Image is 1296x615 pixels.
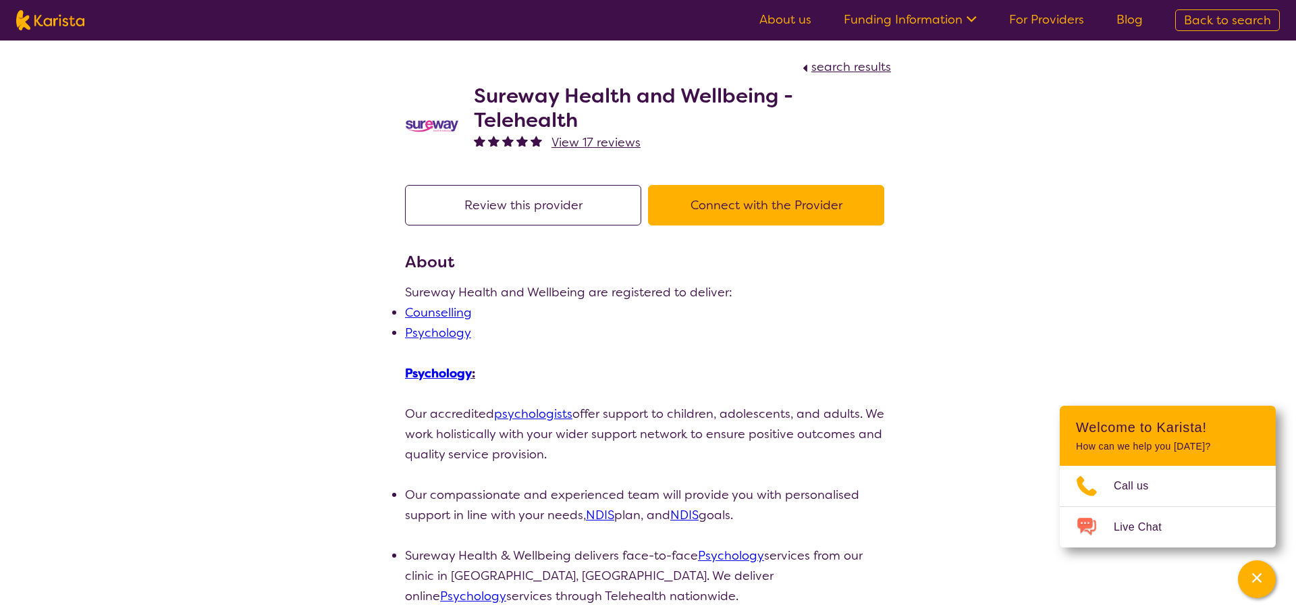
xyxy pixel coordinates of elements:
[670,507,699,523] a: NDIS
[494,406,572,422] a: psychologists
[1114,517,1178,537] span: Live Chat
[811,59,891,75] span: search results
[405,485,891,525] li: Our compassionate and experienced team will provide you with personalised support in line with yo...
[759,11,811,28] a: About us
[1009,11,1084,28] a: For Providers
[1238,560,1276,598] button: Channel Menu
[502,135,514,146] img: fullstar
[1060,406,1276,547] div: Channel Menu
[405,365,475,381] u: :
[405,282,891,302] p: Sureway Health and Wellbeing are registered to deliver:
[516,135,528,146] img: fullstar
[16,10,84,30] img: Karista logo
[405,250,891,274] h3: About
[405,304,472,321] a: Counselling
[405,119,459,133] img: vgwqq8bzw4bddvbx0uac.png
[531,135,542,146] img: fullstar
[405,404,891,464] p: Our accredited offer support to children, adolescents, and adults. We work holistically with your...
[698,547,764,564] a: Psychology
[799,59,891,75] a: search results
[648,185,884,225] button: Connect with the Provider
[1184,12,1271,28] span: Back to search
[844,11,977,28] a: Funding Information
[1116,11,1143,28] a: Blog
[405,197,648,213] a: Review this provider
[440,588,506,604] a: Psychology
[1076,441,1260,452] p: How can we help you [DATE]?
[488,135,500,146] img: fullstar
[474,135,485,146] img: fullstar
[1076,419,1260,435] h2: Welcome to Karista!
[405,365,472,381] a: Psychology
[405,325,471,341] a: Psychology
[551,134,641,151] span: View 17 reviews
[474,84,891,132] h2: Sureway Health and Wellbeing - Telehealth
[1175,9,1280,31] a: Back to search
[1114,476,1165,496] span: Call us
[405,545,891,606] li: Sureway Health & Wellbeing delivers face-to-face services from our clinic in [GEOGRAPHIC_DATA], [...
[648,197,891,213] a: Connect with the Provider
[551,132,641,153] a: View 17 reviews
[586,507,614,523] a: NDIS
[1060,466,1276,547] ul: Choose channel
[405,185,641,225] button: Review this provider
